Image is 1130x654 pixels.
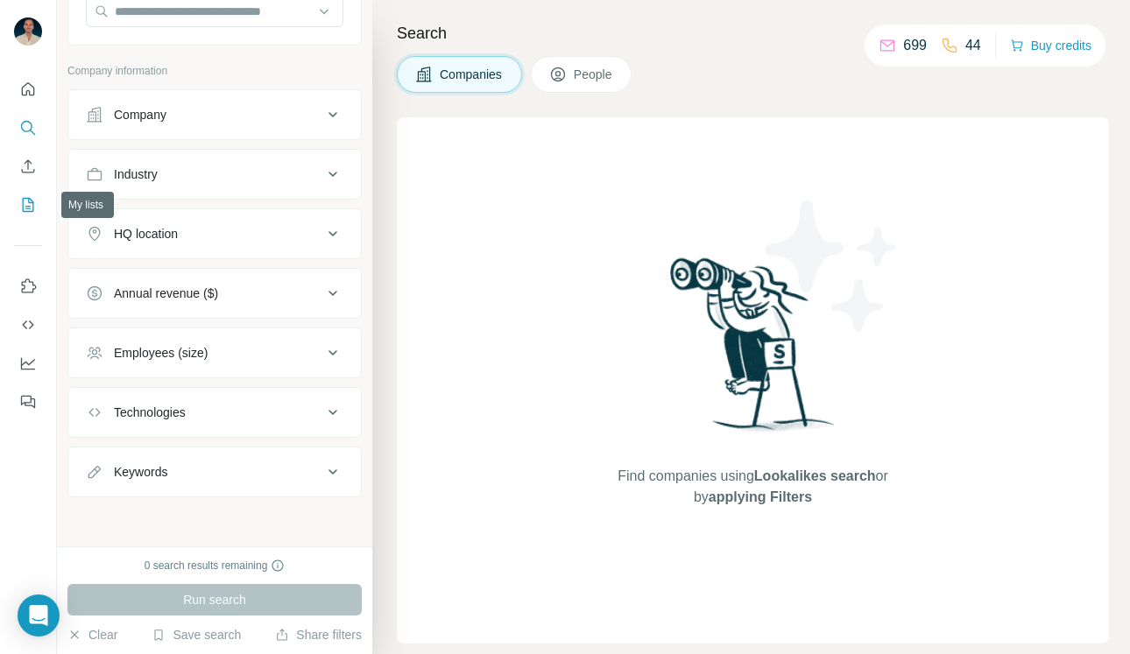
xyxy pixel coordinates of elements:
button: Enrich CSV [14,151,42,182]
div: Keywords [114,463,167,481]
button: Keywords [68,451,361,493]
div: Employees (size) [114,344,208,362]
button: Employees (size) [68,332,361,374]
button: Industry [68,153,361,195]
div: 0 search results remaining [145,558,286,573]
button: Annual revenue ($) [68,272,361,314]
div: Company [114,106,166,123]
p: 44 [965,35,981,56]
button: Share filters [275,626,362,643]
div: HQ location [114,225,178,243]
button: Quick start [14,74,42,105]
img: Surfe Illustration - Woman searching with binoculars [662,253,844,448]
p: 699 [903,35,927,56]
button: Search [14,112,42,144]
img: Surfe Illustration - Stars [753,187,911,345]
span: applying Filters [709,489,812,504]
button: Save search [152,626,241,643]
div: Industry [114,165,158,183]
h4: Search [397,21,1109,46]
button: My lists [14,189,42,221]
div: Annual revenue ($) [114,285,218,302]
button: Buy credits [1010,33,1091,58]
button: Dashboard [14,348,42,379]
p: Company information [67,63,362,79]
button: Use Surfe on LinkedIn [14,271,42,302]
span: Companies [440,66,504,83]
span: People [574,66,614,83]
div: Technologies [114,404,186,421]
button: Company [68,94,361,136]
span: Lookalikes search [754,468,876,483]
button: HQ location [68,213,361,255]
span: Find companies using or by [612,466,893,508]
button: Feedback [14,386,42,418]
div: Open Intercom Messenger [18,594,60,636]
button: Technologies [68,391,361,433]
button: Use Surfe API [14,309,42,341]
button: Clear [67,626,117,643]
img: Avatar [14,18,42,46]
